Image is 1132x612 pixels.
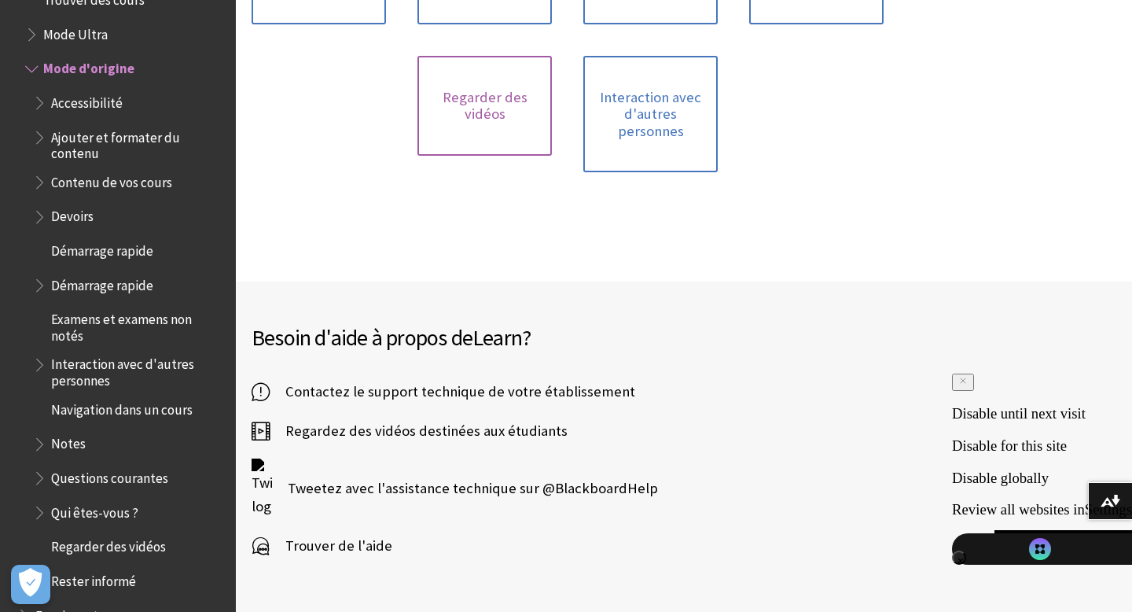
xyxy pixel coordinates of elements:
[51,169,172,190] span: Contenu de vos cours
[252,380,635,404] a: Contactez le support technique de votre établissement
[43,56,134,77] span: Mode d'origine
[51,352,225,389] span: Interaction avec d'autres personnes
[252,534,392,558] a: Trouver de l'aide
[51,307,225,344] span: Examens et examens non notés
[51,90,123,111] span: Accessibilité
[43,21,108,42] span: Mode Ultra
[270,380,635,404] span: Contactez le support technique de votre établissement
[270,534,392,558] span: Trouver de l'aide
[583,56,718,173] a: Interaction avec d'autres personnes
[51,204,94,225] span: Devoirs
[272,477,658,500] span: Tweetez avec l'assistance technique sur @BlackboardHelp
[51,500,138,521] span: Qui êtes-vous ?
[51,465,168,486] span: Questions courantes
[252,321,684,354] h2: Besoin d'aide à propos de ?
[51,238,153,259] span: Démarrage rapide
[252,459,272,518] img: Twitter logo
[11,565,50,604] button: Ouvrir le centre de préférences
[252,459,658,518] a: Twitter logo Tweetez avec l'assistance technique sur @BlackboardHelp
[51,568,136,589] span: Rester informé
[51,534,166,555] span: Regarder des vidéos
[472,323,522,352] span: Learn
[252,419,568,443] a: Regardez des vidéos destinées aux étudiants
[270,419,568,443] span: Regardez des vidéos destinées aux étudiants
[51,272,153,293] span: Démarrage rapide
[51,431,86,452] span: Notes
[417,56,552,156] a: Regarder des vidéos
[51,124,225,161] span: Ajouter et formater du contenu
[51,396,193,418] span: Navigation dans un cours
